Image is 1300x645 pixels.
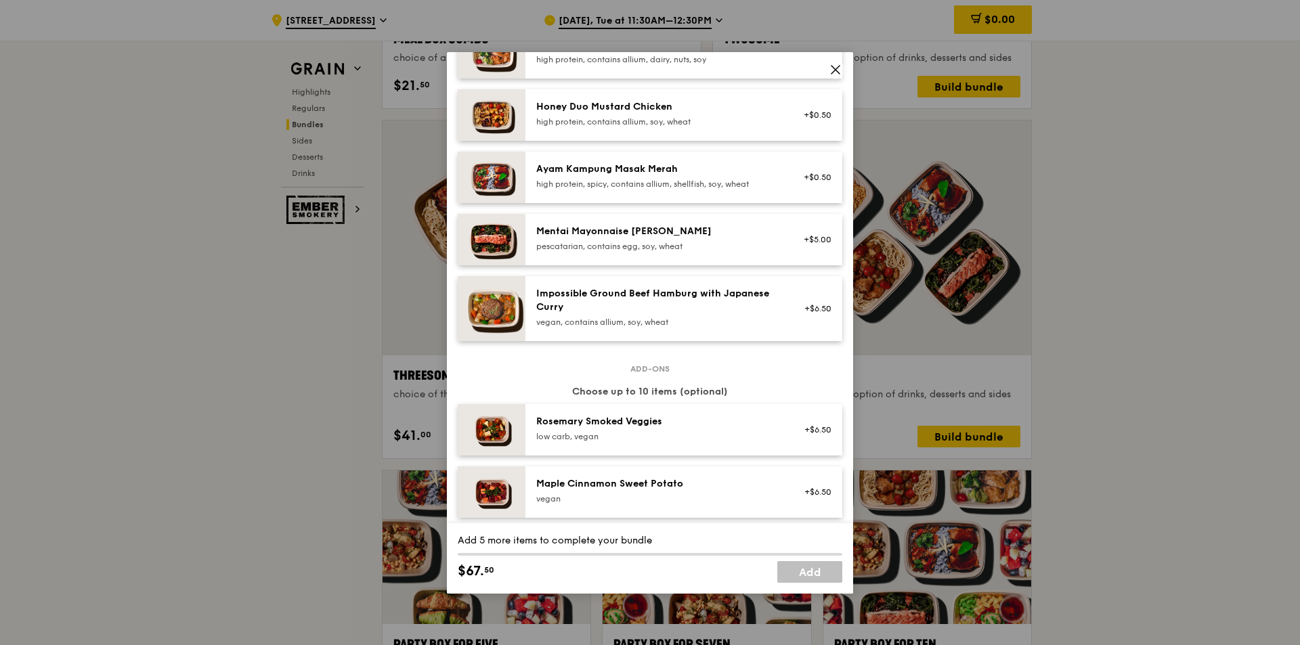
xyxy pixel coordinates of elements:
img: daily_normal_HORZ-Grilled-Farm-Fresh-Chicken.jpg [458,27,525,79]
div: Honey Duo Mustard Chicken [536,100,779,114]
div: vegan [536,493,779,504]
div: +$6.50 [796,303,831,314]
div: pescatarian, contains egg, soy, wheat [536,241,779,252]
span: Add-ons [625,363,675,374]
img: daily_normal_HORZ-Impossible-Hamburg-With-Japanese-Curry.jpg [458,276,525,341]
div: high protein, contains allium, soy, wheat [536,116,779,127]
img: daily_normal_Ayam_Kampung_Masak_Merah_Horizontal_.jpg [458,152,525,203]
div: +$0.50 [796,110,831,120]
span: $67. [458,561,484,581]
span: 50 [484,564,494,575]
div: Maple Cinnamon Sweet Potato [536,477,779,491]
div: Add 5 more items to complete your bundle [458,534,842,548]
div: Impossible Ground Beef Hamburg with Japanese Curry [536,287,779,314]
a: Add [777,561,842,583]
img: daily_normal_Thyme-Rosemary-Zucchini-HORZ.jpg [458,404,525,455]
img: daily_normal_Honey_Duo_Mustard_Chicken__Horizontal_.jpg [458,89,525,141]
div: +$6.50 [796,487,831,497]
div: Choose up to 10 items (optional) [458,385,842,399]
div: Mentai Mayonnaise [PERSON_NAME] [536,225,779,238]
div: high protein, contains allium, dairy, nuts, soy [536,54,779,65]
div: Ayam Kampung Masak Merah [536,162,779,176]
div: +$0.50 [796,172,831,183]
div: vegan, contains allium, soy, wheat [536,317,779,328]
div: high protein, spicy, contains allium, shellfish, soy, wheat [536,179,779,190]
div: +$6.50 [796,424,831,435]
div: low carb, vegan [536,431,779,442]
img: daily_normal_Mentai-Mayonnaise-Aburi-Salmon-HORZ.jpg [458,214,525,265]
img: daily_normal_Maple_Cinnamon_Sweet_Potato__Horizontal_.jpg [458,466,525,518]
div: +$5.00 [796,234,831,245]
div: Rosemary Smoked Veggies [536,415,779,428]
